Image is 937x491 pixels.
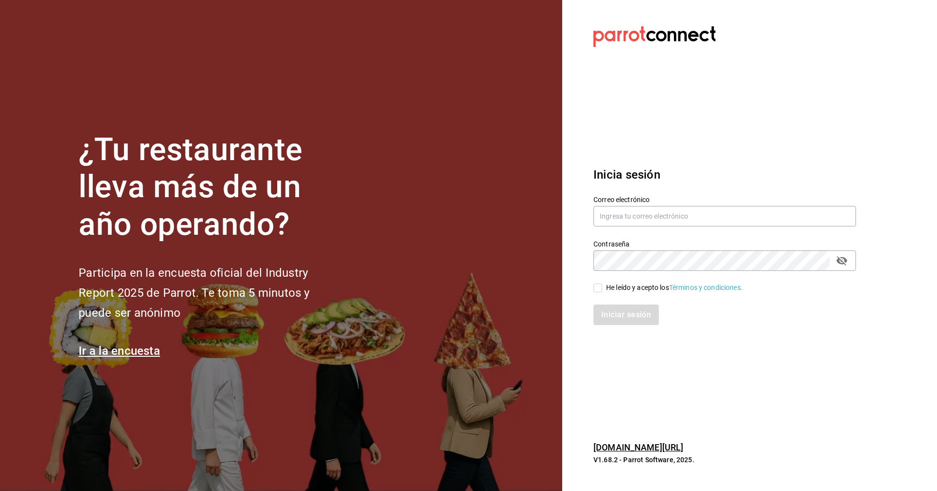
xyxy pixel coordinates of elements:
[606,283,743,293] div: He leído y acepto los
[593,442,683,452] a: [DOMAIN_NAME][URL]
[593,166,856,184] h3: Inicia sesión
[669,284,743,291] a: Términos y condiciones.
[593,206,856,226] input: Ingresa tu correo electrónico
[79,263,342,323] h2: Participa en la encuesta oficial del Industry Report 2025 de Parrot. Te toma 5 minutos y puede se...
[79,344,160,358] a: Ir a la encuesta
[834,252,850,269] button: passwordField
[593,455,856,465] p: V1.68.2 - Parrot Software, 2025.
[593,240,856,247] label: Contraseña
[593,196,856,203] label: Correo electrónico
[79,131,342,244] h1: ¿Tu restaurante lleva más de un año operando?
